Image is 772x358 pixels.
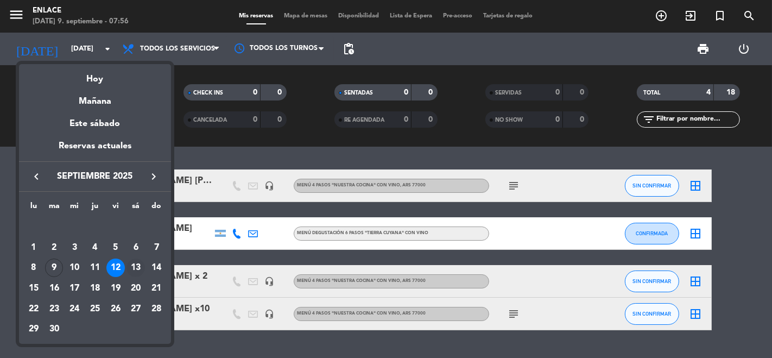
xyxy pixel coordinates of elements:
[19,109,171,139] div: Este sábado
[24,279,43,298] div: 15
[126,238,145,257] div: 6
[23,237,44,258] td: 1 de septiembre de 2025
[23,258,44,279] td: 8 de septiembre de 2025
[65,300,84,318] div: 24
[126,259,145,277] div: 13
[45,279,64,298] div: 16
[23,319,44,340] td: 29 de septiembre de 2025
[106,279,125,298] div: 19
[44,237,65,258] td: 2 de septiembre de 2025
[106,259,125,277] div: 12
[45,300,64,318] div: 23
[105,200,126,217] th: viernes
[64,200,85,217] th: miércoles
[126,300,145,318] div: 27
[65,238,84,257] div: 3
[65,259,84,277] div: 10
[106,300,125,318] div: 26
[126,200,147,217] th: sábado
[46,169,144,184] span: septiembre 2025
[144,169,163,184] button: keyboard_arrow_right
[126,258,147,279] td: 13 de septiembre de 2025
[24,259,43,277] div: 8
[126,299,147,319] td: 27 de septiembre de 2025
[44,319,65,340] td: 30 de septiembre de 2025
[23,200,44,217] th: lunes
[147,259,166,277] div: 14
[86,238,104,257] div: 4
[23,299,44,319] td: 22 de septiembre de 2025
[44,200,65,217] th: martes
[64,299,85,319] td: 24 de septiembre de 2025
[105,278,126,299] td: 19 de septiembre de 2025
[85,278,105,299] td: 18 de septiembre de 2025
[147,170,160,183] i: keyboard_arrow_right
[19,64,171,86] div: Hoy
[30,170,43,183] i: keyboard_arrow_left
[45,238,64,257] div: 2
[105,299,126,319] td: 26 de septiembre de 2025
[44,299,65,319] td: 23 de septiembre de 2025
[106,238,125,257] div: 5
[86,300,104,318] div: 25
[105,258,126,279] td: 12 de septiembre de 2025
[44,258,65,279] td: 9 de septiembre de 2025
[146,200,167,217] th: domingo
[147,300,166,318] div: 28
[85,237,105,258] td: 4 de septiembre de 2025
[65,279,84,298] div: 17
[24,300,43,318] div: 22
[23,217,167,237] td: SEP.
[45,320,64,338] div: 30
[146,299,167,319] td: 28 de septiembre de 2025
[23,278,44,299] td: 15 de septiembre de 2025
[64,237,85,258] td: 3 de septiembre de 2025
[85,258,105,279] td: 11 de septiembre de 2025
[146,278,167,299] td: 21 de septiembre de 2025
[44,278,65,299] td: 16 de septiembre de 2025
[45,259,64,277] div: 9
[146,237,167,258] td: 7 de septiembre de 2025
[64,258,85,279] td: 10 de septiembre de 2025
[126,237,147,258] td: 6 de septiembre de 2025
[19,139,171,161] div: Reservas actuales
[126,279,145,298] div: 20
[126,278,147,299] td: 20 de septiembre de 2025
[64,278,85,299] td: 17 de septiembre de 2025
[27,169,46,184] button: keyboard_arrow_left
[147,279,166,298] div: 21
[19,86,171,109] div: Mañana
[146,258,167,279] td: 14 de septiembre de 2025
[24,320,43,338] div: 29
[85,200,105,217] th: jueves
[105,237,126,258] td: 5 de septiembre de 2025
[86,259,104,277] div: 11
[85,299,105,319] td: 25 de septiembre de 2025
[86,279,104,298] div: 18
[24,238,43,257] div: 1
[147,238,166,257] div: 7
